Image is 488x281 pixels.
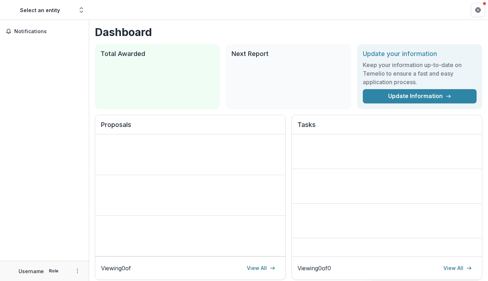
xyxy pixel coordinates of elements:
p: Viewing 0 of [101,264,131,272]
button: Open entity switcher [76,3,86,17]
p: Role [47,268,61,274]
h3: Keep your information up-to-date on Temelio to ensure a fast and easy application process. [363,61,477,86]
p: Viewing 0 of 0 [298,264,331,272]
h1: Dashboard [95,26,482,39]
button: More [73,267,82,275]
p: Username [19,267,44,275]
button: Get Help [471,3,485,17]
h2: Next Report [232,50,345,58]
a: View All [243,262,280,274]
h2: Proposals [101,121,280,134]
button: Notifications [3,26,86,37]
h2: Tasks [298,121,476,134]
span: Notifications [14,29,83,35]
h2: Total Awarded [101,50,214,58]
a: View All [439,262,476,274]
a: Update Information [363,89,477,103]
div: Select an entity [20,6,60,14]
h2: Update your information [363,50,477,58]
